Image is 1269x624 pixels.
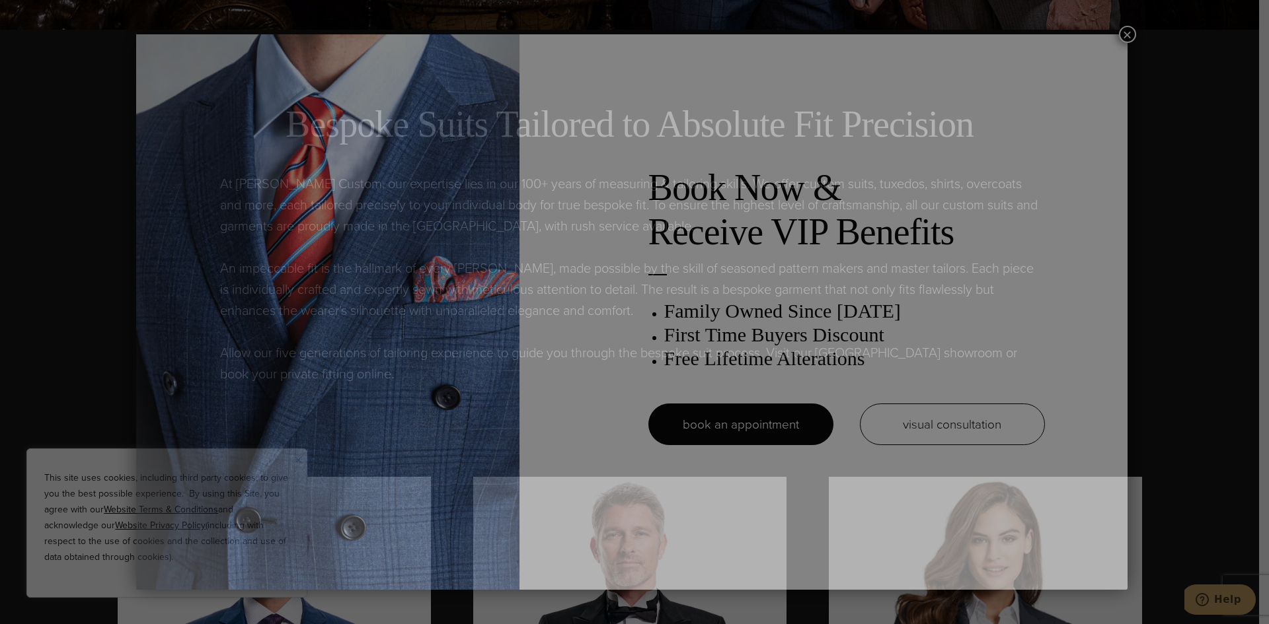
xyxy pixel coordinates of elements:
[1119,26,1136,43] button: Close
[664,347,1045,370] h3: Free Lifetime Alterations
[30,9,57,21] span: Help
[860,403,1045,445] a: visual consultation
[648,403,833,445] a: book an appointment
[648,166,1045,254] h2: Book Now & Receive VIP Benefits
[664,323,1045,347] h3: First Time Buyers Discount
[664,299,1045,323] h3: Family Owned Since [DATE]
